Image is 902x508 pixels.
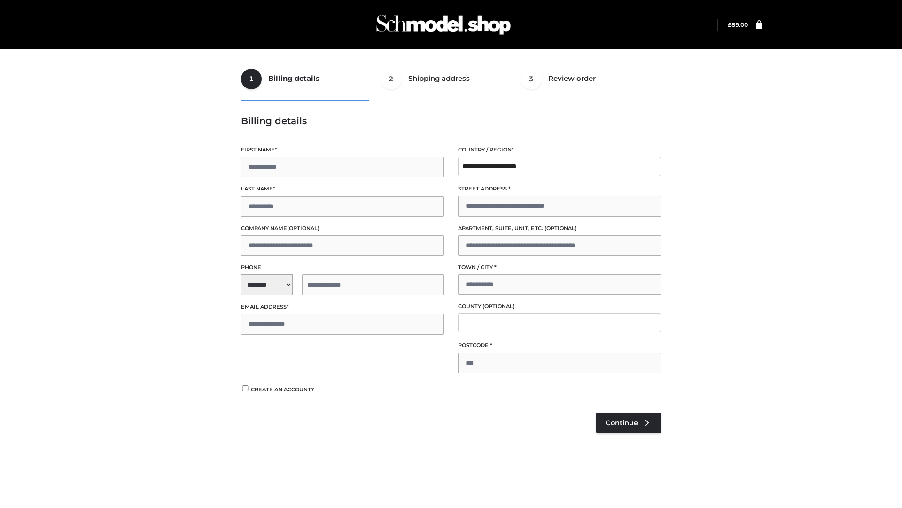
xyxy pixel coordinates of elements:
[458,224,661,233] label: Apartment, suite, unit, etc.
[287,225,319,231] span: (optional)
[251,386,314,393] span: Create an account?
[241,385,249,391] input: Create an account?
[606,419,638,427] span: Continue
[241,115,661,127] h3: Billing details
[728,21,748,28] a: £89.00
[458,145,661,154] label: Country / Region
[482,303,515,310] span: (optional)
[458,263,661,272] label: Town / City
[728,21,748,28] bdi: 89.00
[544,225,577,231] span: (optional)
[458,341,661,350] label: Postcode
[241,224,444,233] label: Company name
[241,263,444,272] label: Phone
[596,413,661,433] a: Continue
[241,302,444,311] label: Email address
[458,184,661,193] label: Street address
[241,184,444,193] label: Last name
[241,145,444,154] label: First name
[458,302,661,311] label: County
[373,6,514,43] img: Schmodel Admin 964
[728,21,731,28] span: £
